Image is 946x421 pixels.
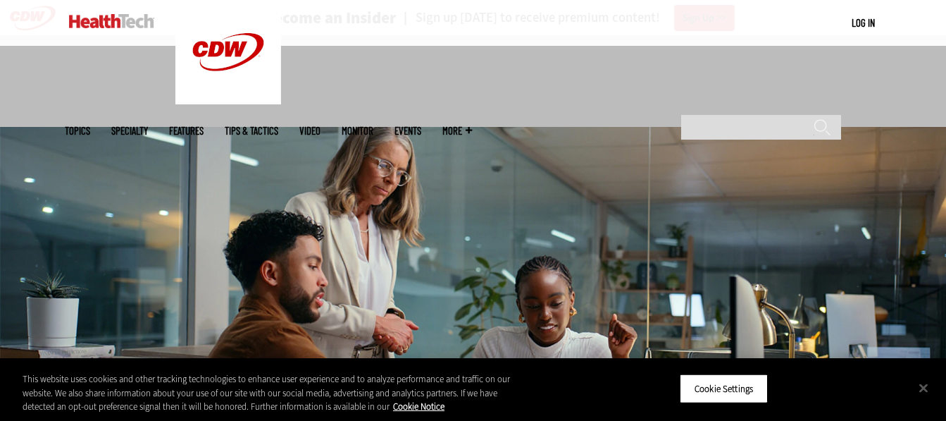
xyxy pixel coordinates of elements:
[225,126,278,136] a: Tips & Tactics
[111,126,148,136] span: Specialty
[169,126,204,136] a: Features
[442,126,472,136] span: More
[299,126,320,136] a: Video
[852,16,875,30] div: User menu
[393,401,444,413] a: More information about your privacy
[394,126,421,136] a: Events
[175,93,281,108] a: CDW
[852,16,875,29] a: Log in
[342,126,373,136] a: MonITor
[23,372,521,414] div: This website uses cookies and other tracking technologies to enhance user experience and to analy...
[69,14,154,28] img: Home
[65,126,90,136] span: Topics
[908,372,939,403] button: Close
[680,374,768,403] button: Cookie Settings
